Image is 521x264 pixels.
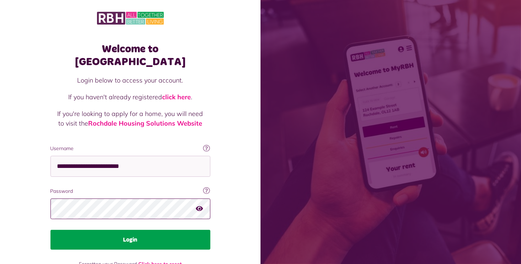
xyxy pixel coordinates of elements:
[50,230,210,250] button: Login
[58,92,203,102] p: If you haven't already registered .
[50,145,210,152] label: Username
[50,188,210,195] label: Password
[88,119,202,127] a: Rochdale Housing Solutions Website
[50,43,210,68] h1: Welcome to [GEOGRAPHIC_DATA]
[97,11,164,26] img: MyRBH
[58,109,203,128] p: If you're looking to apply for a home, you will need to visit the
[162,93,191,101] a: click here
[58,75,203,85] p: Login below to access your account.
